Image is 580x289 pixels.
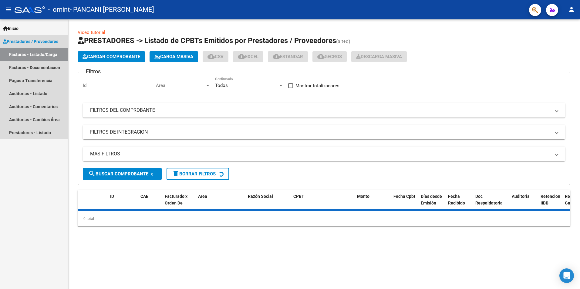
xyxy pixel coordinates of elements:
mat-panel-title: FILTROS DE INTEGRACION [90,129,551,135]
datatable-header-cell: Días desde Emisión [418,190,446,217]
mat-icon: cloud_download [273,53,280,60]
app-download-masive: Descarga masiva de comprobantes (adjuntos) [351,51,407,62]
datatable-header-cell: Fecha Recibido [446,190,473,217]
datatable-header-cell: ID [108,190,138,217]
span: Todos [215,83,228,88]
button: Buscar Comprobante [83,168,162,180]
button: EXCEL [233,51,263,62]
datatable-header-cell: Fecha Cpbt [391,190,418,217]
mat-expansion-panel-header: MAS FILTROS [83,147,565,161]
span: Fecha Cpbt [393,194,415,199]
span: Facturado x Orden De [165,194,187,206]
span: Descarga Masiva [356,54,402,59]
span: Buscar Comprobante [88,171,148,177]
datatable-header-cell: Facturado x Orden De [162,190,196,217]
span: Razón Social [248,194,273,199]
button: Estandar [268,51,308,62]
span: Prestadores / Proveedores [3,38,58,45]
span: Gecros [317,54,342,59]
datatable-header-cell: CPBT [291,190,355,217]
button: Borrar Filtros [167,168,229,180]
mat-icon: search [88,170,96,177]
div: Open Intercom Messenger [559,268,574,283]
span: CSV [207,54,224,59]
mat-expansion-panel-header: FILTROS DE INTEGRACION [83,125,565,139]
datatable-header-cell: CAE [138,190,162,217]
button: Cargar Comprobante [78,51,145,62]
button: Descarga Masiva [351,51,407,62]
datatable-header-cell: Razón Social [245,190,291,217]
span: Auditoria [512,194,530,199]
datatable-header-cell: Retencion IIBB [538,190,562,217]
span: Retencion IIBB [541,194,560,206]
datatable-header-cell: Area [196,190,237,217]
span: Area [156,83,205,88]
mat-panel-title: FILTROS DEL COMPROBANTE [90,107,551,114]
h3: Filtros [83,67,104,76]
mat-panel-title: MAS FILTROS [90,151,551,157]
span: Cargar Comprobante [83,54,140,59]
mat-icon: delete [172,170,179,177]
a: Video tutorial [78,30,105,35]
button: Gecros [312,51,347,62]
span: ID [110,194,114,199]
span: Inicio [3,25,19,32]
datatable-header-cell: Auditoria [509,190,538,217]
span: - omint [48,3,70,16]
mat-icon: menu [5,6,12,13]
span: Area [198,194,207,199]
span: PRESTADORES -> Listado de CPBTs Emitidos por Prestadores / Proveedores [78,36,336,45]
span: Fecha Recibido [448,194,465,206]
span: CPBT [293,194,304,199]
div: 0 total [78,211,570,226]
span: (alt+q) [336,38,350,44]
mat-icon: cloud_download [207,53,215,60]
span: Borrar Filtros [172,171,216,177]
span: Mostrar totalizadores [295,82,339,89]
span: Doc Respaldatoria [475,194,503,206]
datatable-header-cell: Doc Respaldatoria [473,190,509,217]
mat-icon: person [568,6,575,13]
button: CSV [203,51,228,62]
button: Carga Masiva [150,51,198,62]
datatable-header-cell: Monto [355,190,391,217]
span: EXCEL [238,54,258,59]
mat-icon: cloud_download [317,53,325,60]
mat-icon: cloud_download [238,53,245,60]
span: Carga Masiva [154,54,193,59]
span: CAE [140,194,148,199]
span: Días desde Emisión [421,194,442,206]
span: Estandar [273,54,303,59]
span: Monto [357,194,369,199]
mat-expansion-panel-header: FILTROS DEL COMPROBANTE [83,103,565,118]
span: - PANCANI [PERSON_NAME] [70,3,154,16]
